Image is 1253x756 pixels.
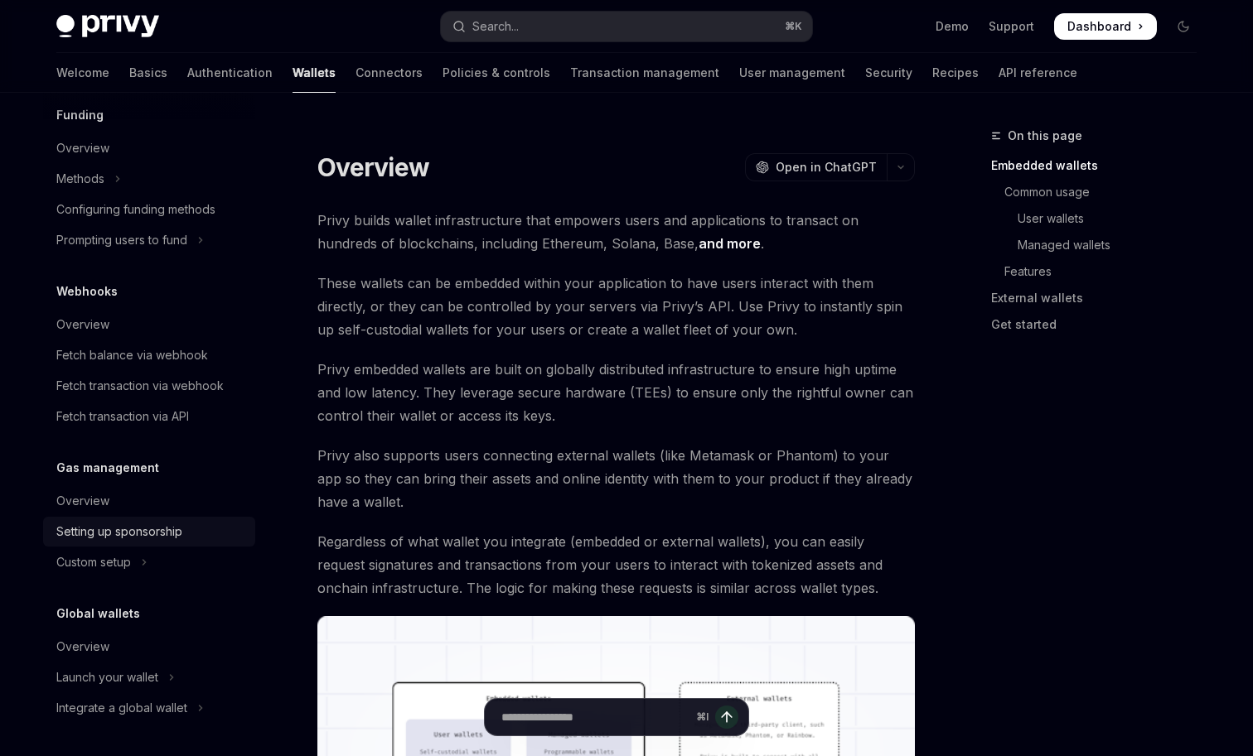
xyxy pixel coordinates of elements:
span: Privy builds wallet infrastructure that empowers users and applications to transact on hundreds o... [317,209,915,255]
div: Search... [472,17,519,36]
a: Fetch balance via webhook [43,340,255,370]
div: Overview [56,491,109,511]
a: Support [989,18,1034,35]
a: Wallets [293,53,336,93]
span: Privy also supports users connecting external wallets (like Metamask or Phantom) to your app so t... [317,444,915,513]
a: Recipes [932,53,979,93]
a: Basics [129,53,167,93]
a: Common usage [991,179,1210,205]
span: These wallets can be embedded within your application to have users interact with them directly, ... [317,272,915,341]
button: Send message [715,705,738,729]
button: Toggle Methods section [43,164,255,194]
a: Demo [936,18,969,35]
div: Fetch transaction via API [56,407,189,426]
span: Privy embedded wallets are built on globally distributed infrastructure to ensure high uptime and... [317,358,915,427]
button: Toggle Custom setup section [43,547,255,577]
button: Open in ChatGPT [745,153,887,181]
a: API reference [999,53,1077,93]
a: and more [699,235,761,253]
a: Overview [43,133,255,163]
div: Fetch transaction via webhook [56,376,224,396]
div: Overview [56,637,109,657]
div: Methods [56,169,104,189]
a: Features [991,258,1210,285]
a: Welcome [56,53,109,93]
a: Get started [991,311,1210,338]
div: Prompting users to fund [56,230,187,250]
a: Authentication [187,53,273,93]
a: Fetch transaction via API [43,402,255,431]
h1: Overview [317,152,429,182]
a: Configuring funding methods [43,195,255,224]
a: Managed wallets [991,232,1210,258]
div: Overview [56,315,109,335]
button: Toggle Launch your wallet section [43,662,255,692]
button: Open search [441,12,812,41]
span: ⌘ K [785,20,802,33]
img: dark logo [56,15,159,38]
a: Embedded wallets [991,152,1210,179]
a: Security [865,53,912,93]
div: Configuring funding methods [56,200,215,219]
a: Setting up sponsorship [43,517,255,547]
a: Policies & controls [443,53,550,93]
div: Overview [56,138,109,158]
a: User management [739,53,845,93]
h5: Gas management [56,458,159,478]
a: Overview [43,486,255,516]
div: Integrate a global wallet [56,698,187,718]
h5: Webhooks [56,282,118,301]
span: On this page [1008,126,1082,146]
button: Toggle Integrate a global wallet section [43,693,255,723]
a: Overview [43,632,255,662]
a: User wallets [991,205,1210,232]
div: Custom setup [56,552,131,572]
h5: Global wallets [56,604,140,624]
button: Toggle dark mode [1170,13,1197,40]
a: Connectors [356,53,423,93]
a: Transaction management [570,53,719,93]
a: Fetch transaction via webhook [43,371,255,401]
div: Setting up sponsorship [56,522,182,542]
span: Dashboard [1067,18,1131,35]
span: Regardless of what wallet you integrate (embedded or external wallets), you can easily request si... [317,530,915,600]
button: Toggle Prompting users to fund section [43,225,255,255]
input: Ask a question... [501,699,689,735]
span: Open in ChatGPT [776,159,877,176]
a: Overview [43,310,255,339]
a: Dashboard [1054,13,1157,40]
a: External wallets [991,285,1210,311]
div: Fetch balance via webhook [56,345,208,365]
div: Launch your wallet [56,667,158,687]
